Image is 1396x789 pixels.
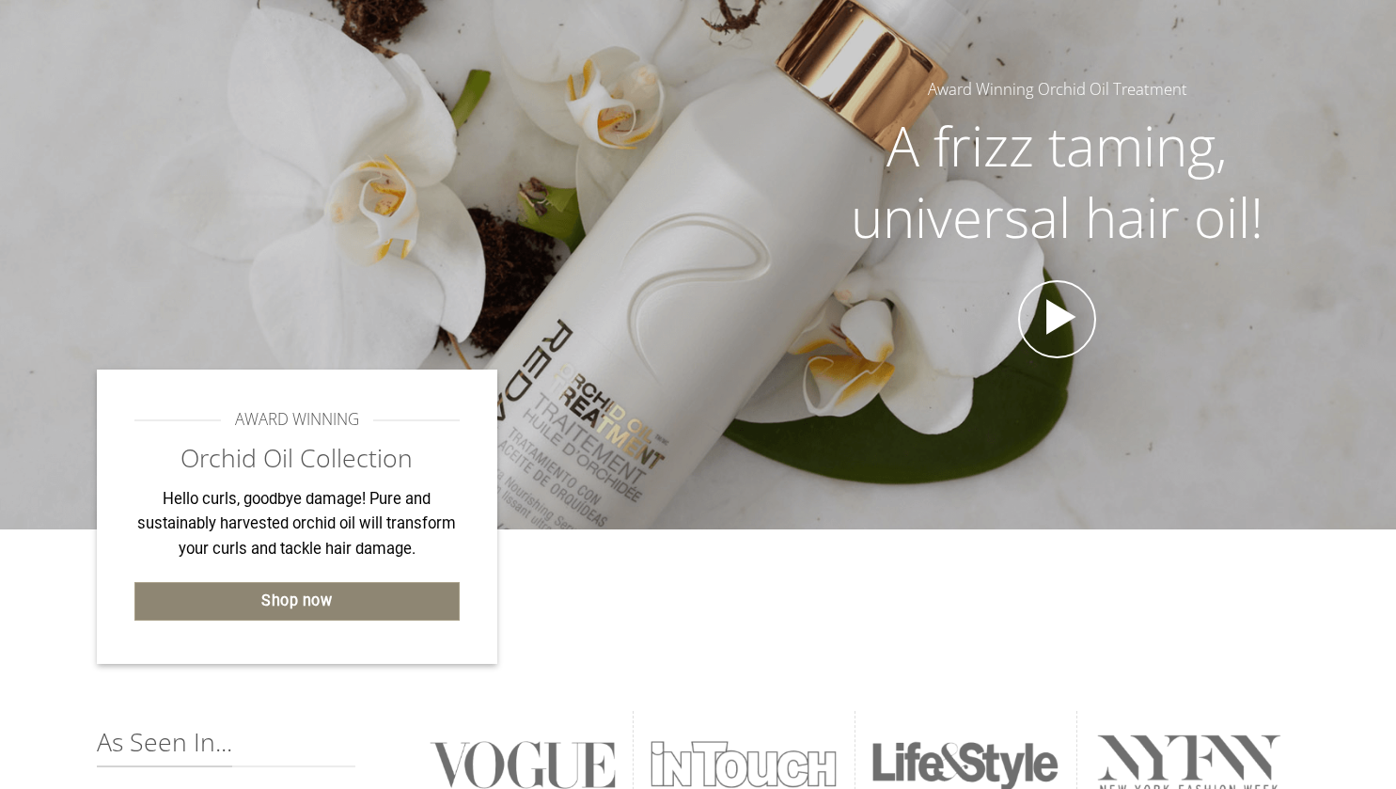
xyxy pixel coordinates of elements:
[235,407,359,433] span: AWARD WINNING
[134,487,461,562] p: Hello curls, goodbye damage! Pure and sustainably harvested orchid oil will transform your curls ...
[134,582,461,621] a: Shop now
[815,77,1300,103] h5: Award Winning Orchid Oil Treatment
[134,442,461,475] h2: Orchid Oil Collection
[815,110,1300,252] h2: A frizz taming, universal hair oil!
[1018,280,1097,359] a: Open video in lightbox
[97,726,232,767] span: As Seen In...
[261,589,332,613] span: Shop now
